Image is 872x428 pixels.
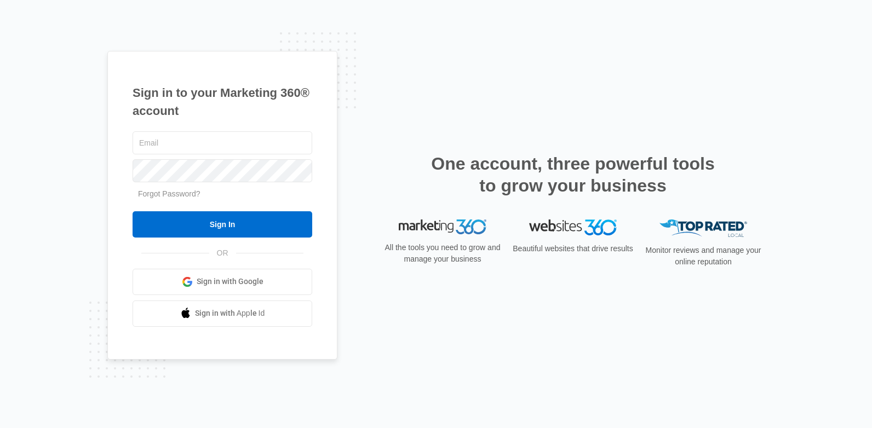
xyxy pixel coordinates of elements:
span: Sign in with Google [197,276,263,287]
p: Beautiful websites that drive results [512,243,634,255]
img: Marketing 360 [399,219,486,235]
a: Sign in with Google [133,269,312,295]
span: Sign in with Apple Id [195,308,265,319]
img: Websites 360 [529,219,617,235]
span: OR [209,247,236,259]
input: Email [133,131,312,154]
input: Sign In [133,211,312,238]
a: Forgot Password? [138,189,200,198]
p: Monitor reviews and manage your online reputation [642,245,765,268]
h1: Sign in to your Marketing 360® account [133,84,312,120]
h2: One account, three powerful tools to grow your business [428,153,718,196]
a: Sign in with Apple Id [133,300,312,327]
p: All the tools you need to grow and manage your business [381,242,504,265]
img: Top Rated Local [659,219,747,238]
